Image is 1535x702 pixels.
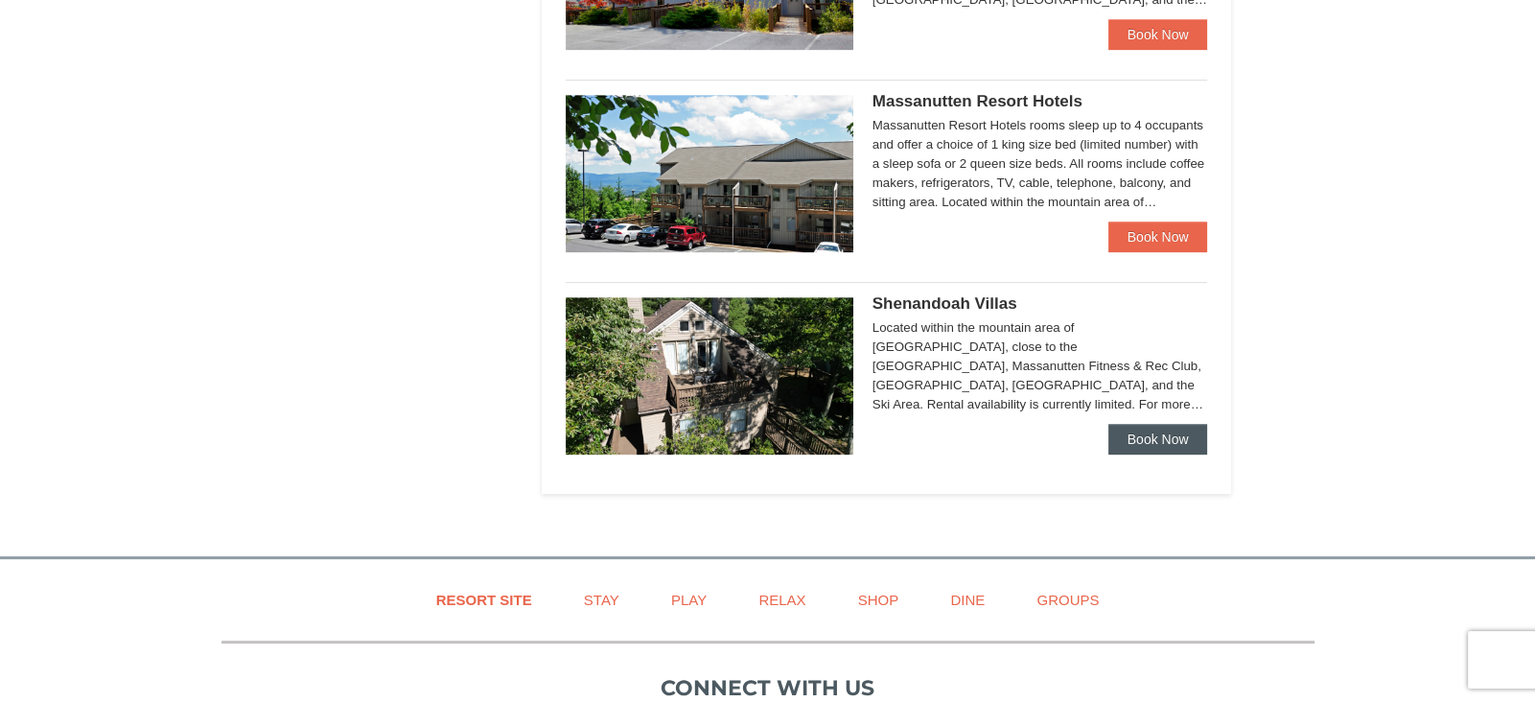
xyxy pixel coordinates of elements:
a: Resort Site [412,578,556,621]
a: Book Now [1108,424,1208,455]
a: Relax [734,578,829,621]
div: Massanutten Resort Hotels rooms sleep up to 4 occupants and offer a choice of 1 king size bed (li... [872,116,1208,212]
a: Book Now [1108,19,1208,50]
img: 19219026-1-e3b4ac8e.jpg [566,95,853,252]
span: Shenandoah Villas [872,294,1017,313]
img: 19219019-2-e70bf45f.jpg [566,297,853,455]
a: Book Now [1108,222,1208,252]
a: Stay [560,578,643,621]
a: Dine [926,578,1009,621]
a: Groups [1012,578,1123,621]
div: Located within the mountain area of [GEOGRAPHIC_DATA], close to the [GEOGRAPHIC_DATA], Massanutte... [872,318,1208,414]
span: Massanutten Resort Hotels [872,92,1082,110]
a: Shop [834,578,923,621]
a: Play [647,578,731,621]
